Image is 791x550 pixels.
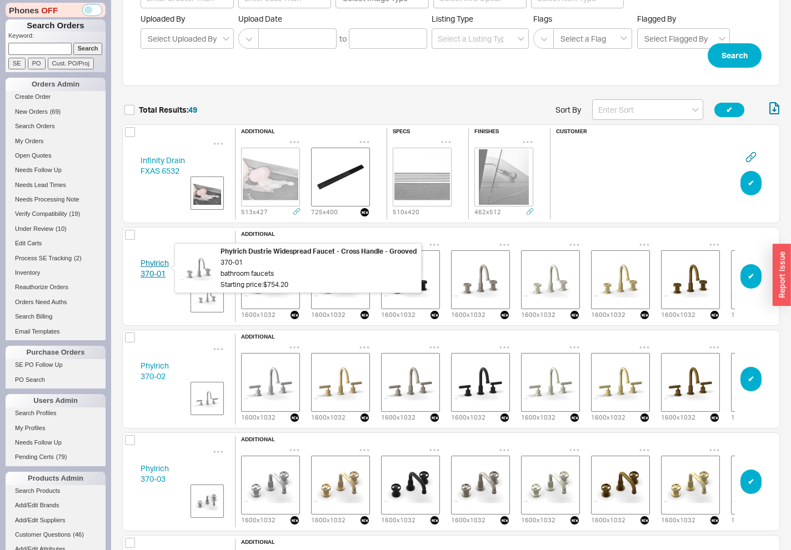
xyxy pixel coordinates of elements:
div: 1600 x 1032 [451,309,485,322]
div: 510 x 420 [393,206,419,216]
div: to [339,33,347,44]
button: ✔︎ [740,470,762,494]
a: Add/Edit Suppliers [6,514,106,526]
span: ( 10 ) [56,225,67,232]
img: 370-01.6_3f664147-17c2-41db-9950-24cdfb59cdde_mfvz9n [593,252,648,307]
h6: additional [241,128,370,134]
button: ✔︎ [740,367,762,391]
div: 1600 x 1032 [661,412,695,425]
a: Infinity DrainFXAS 6532 [141,155,185,176]
button: Search [708,43,762,68]
div: 1600 x 1032 [591,309,625,322]
input: Cust. PO/Proj [48,58,94,69]
span: ( 2 ) [74,255,81,261]
div: 510x420 [387,137,457,216]
div: 1600x1032 [236,239,306,322]
input: Enter Sort [592,99,703,120]
div: 1600 x 1032 [451,412,485,425]
div: 1600 x 1032 [521,514,555,527]
img: 370-03.1_18704827-5861-4f2d-ac69-19db5b380f00_ku7oli [193,487,221,515]
a: New Orders(69) [6,106,106,118]
div: 1600 x 1032 [521,412,555,425]
a: Inventory [6,267,106,279]
div: 1600x1032 [585,445,655,527]
span: Uploaded By [141,14,185,23]
div: Starting price: $754.20 [221,279,417,290]
span: Pending Certs [15,453,54,460]
div: 1600x1032 [376,445,445,527]
div: 1600x1032 [236,342,306,425]
div: 1600x1032 [445,342,515,425]
span: ✔︎ [748,372,754,386]
span: Flagged By [637,14,676,23]
img: 370-02.1_581024bb-c072-460e-991d-e10470320102_toeu26 [193,385,221,412]
a: Search Billing [6,311,106,322]
a: SE PO Follow Up [6,359,106,371]
div: 1600x1032 [655,342,725,425]
div: 1600x1032 [515,445,585,527]
div: 1600 x 1032 [311,412,346,425]
div: 1600 x 1032 [451,514,485,527]
img: 370-03.4_0dbe8ae3-8353-4cf9-8868-80f9dcb4aa77_sljz49 [383,457,438,513]
input: Flagged By [643,32,710,45]
div: 1600x1032 [445,239,515,322]
svg: open menu [518,37,524,41]
a: My Orders [6,135,106,147]
a: Open Quotes [6,150,106,162]
div: 1600x1032 [306,342,376,425]
img: 370-03.3_c8de6a45-caf0-439f-aa71-a4106649b678_iqrxsh [453,457,508,513]
img: 370-02.8_b81bcb34-fa49-4738-97cd-0b1c697de294_etdutp [733,355,788,410]
a: Verify Compatibility(19) [6,208,106,220]
div: 1600x1032 [306,239,376,322]
a: Phylrich370-03 [141,463,169,484]
img: 175188 [193,179,221,207]
input: Uploaded By [147,32,219,45]
img: 370-03.7_b785fdf1-dd14-4b11-81a5-c8f412a97dc8_kidl7i [593,457,648,513]
div: 1600 x 1032 [311,514,346,527]
a: Search Products [6,485,106,497]
div: 1600x1032 [515,239,585,322]
span: Needs Follow Up [15,439,62,446]
a: Under Review(10) [6,223,106,235]
div: 1600 x 1032 [241,309,276,322]
div: 1600 x 1032 [731,309,765,322]
span: New Orders [15,108,48,115]
h5: Total Results: [139,106,197,114]
a: Phylrich370-02 [141,361,169,381]
a: Customer Questions(46) [6,529,106,541]
a: Search Profiles [6,407,106,419]
div: 1600 x 1032 [381,514,415,527]
div: 1600 x 1032 [731,514,765,527]
span: Under Review [15,225,53,232]
h6: customer [556,128,603,134]
div: 1600x1032 [376,342,445,425]
div: 1600x1032 [655,445,725,527]
span: ( 69 ) [50,108,61,115]
span: Process SE Tracking [15,255,72,261]
div: 1600x1032 [306,445,376,527]
span: ✔︎ [748,475,754,488]
span: Verify Compatibility [15,210,67,217]
div: 513x427 [236,137,306,219]
span: ✔︎ [726,103,733,117]
button: ✔︎ [714,103,744,117]
a: Email Templates [6,326,106,337]
div: 1600 x 1032 [381,309,415,322]
a: Process SE Tracking(2) [6,253,106,264]
img: fxas65bk_web_ghs2du [313,149,368,205]
a: My Profiles [6,422,106,434]
a: Add/Edit Brands [6,499,106,511]
span: Needs Processing Note [15,196,79,203]
span: Search [722,49,748,62]
input: PO [28,58,46,69]
img: 370-01.1_80a7a541-5032-4fd3-a3f1-6204a041a0d7_w2butv [179,249,218,287]
div: 1600x1032 [236,445,306,527]
div: bathroom faucets [221,268,417,279]
div: Purchase Orders [6,346,106,359]
a: Edit Carts [6,238,106,249]
div: 1600 x 1032 [661,309,695,322]
img: 370-01.3_4bd164b1-09f2-4b7b-8f7c-7c430cffb669_mhahvj [453,252,508,307]
span: ✔︎ [748,176,754,190]
span: ( 19 ) [69,210,81,217]
div: 1600x1032 [376,239,445,322]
